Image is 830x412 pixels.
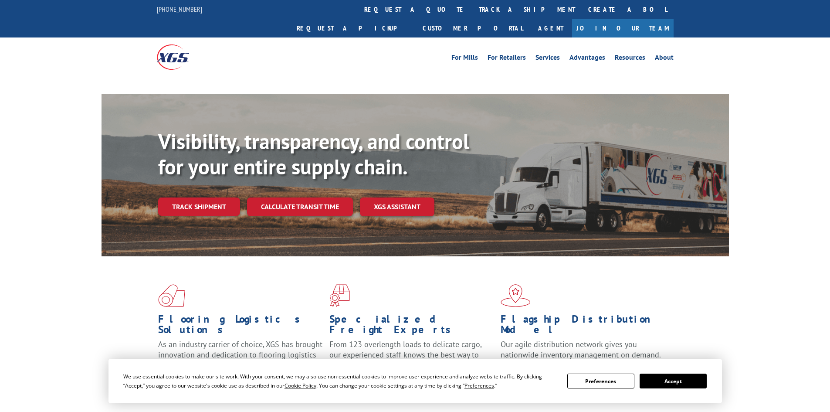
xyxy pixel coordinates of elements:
div: We use essential cookies to make our site work. With your consent, we may also use non-essential ... [123,372,557,390]
span: Our agile distribution network gives you nationwide inventory management on demand. [501,339,661,360]
a: For Retailers [488,54,526,64]
a: XGS ASSISTANT [360,197,434,216]
button: Preferences [567,374,634,388]
a: Advantages [569,54,605,64]
img: xgs-icon-total-supply-chain-intelligence-red [158,284,185,307]
a: [PHONE_NUMBER] [157,5,202,14]
p: From 123 overlength loads to delicate cargo, our experienced staff knows the best way to move you... [329,339,494,378]
a: About [655,54,674,64]
a: Request a pickup [290,19,416,37]
a: For Mills [451,54,478,64]
h1: Flooring Logistics Solutions [158,314,323,339]
a: Customer Portal [416,19,529,37]
a: Join Our Team [572,19,674,37]
div: Cookie Consent Prompt [108,359,722,403]
h1: Flagship Distribution Model [501,314,665,339]
a: Resources [615,54,645,64]
a: Calculate transit time [247,197,353,216]
img: xgs-icon-flagship-distribution-model-red [501,284,531,307]
span: Cookie Policy [285,382,316,389]
a: Services [535,54,560,64]
span: Preferences [464,382,494,389]
a: Track shipment [158,197,240,216]
span: As an industry carrier of choice, XGS has brought innovation and dedication to flooring logistics... [158,339,322,370]
b: Visibility, transparency, and control for your entire supply chain. [158,128,469,180]
a: Agent [529,19,572,37]
img: xgs-icon-focused-on-flooring-red [329,284,350,307]
button: Accept [640,374,707,388]
h1: Specialized Freight Experts [329,314,494,339]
